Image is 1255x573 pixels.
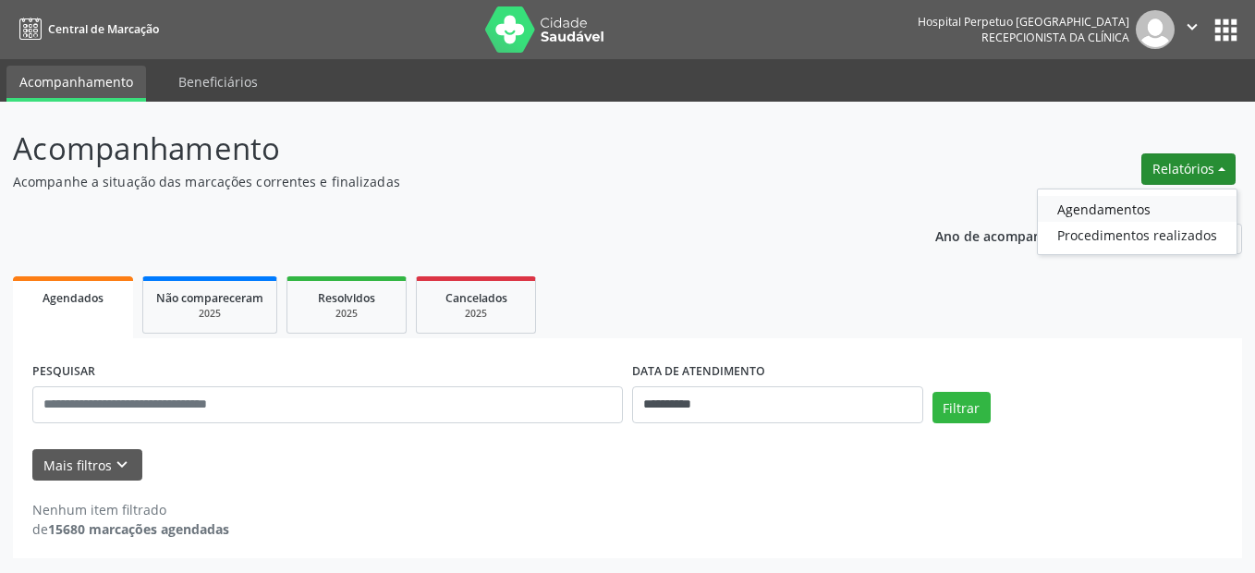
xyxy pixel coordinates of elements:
span: Central de Marcação [48,21,159,37]
div: Nenhum item filtrado [32,500,229,519]
i:  [1182,17,1202,37]
img: img [1136,10,1175,49]
div: 2025 [300,307,393,321]
button: Relatórios [1141,153,1236,185]
p: Ano de acompanhamento [935,224,1099,247]
a: Procedimentos realizados [1038,222,1237,248]
strong: 15680 marcações agendadas [48,520,229,538]
div: 2025 [156,307,263,321]
p: Acompanhe a situação das marcações correntes e finalizadas [13,172,873,191]
div: de [32,519,229,539]
button: apps [1210,14,1242,46]
a: Central de Marcação [13,14,159,44]
span: Não compareceram [156,290,263,306]
ul: Relatórios [1037,189,1237,255]
label: PESQUISAR [32,358,95,386]
i: keyboard_arrow_down [112,455,132,475]
a: Beneficiários [165,66,271,98]
button: Mais filtroskeyboard_arrow_down [32,449,142,482]
label: DATA DE ATENDIMENTO [632,358,765,386]
a: Acompanhamento [6,66,146,102]
span: Agendados [43,290,104,306]
a: Agendamentos [1038,196,1237,222]
button: Filtrar [932,392,991,423]
span: Recepcionista da clínica [981,30,1129,45]
span: Cancelados [445,290,507,306]
p: Acompanhamento [13,126,873,172]
div: 2025 [430,307,522,321]
button:  [1175,10,1210,49]
div: Hospital Perpetuo [GEOGRAPHIC_DATA] [918,14,1129,30]
span: Resolvidos [318,290,375,306]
